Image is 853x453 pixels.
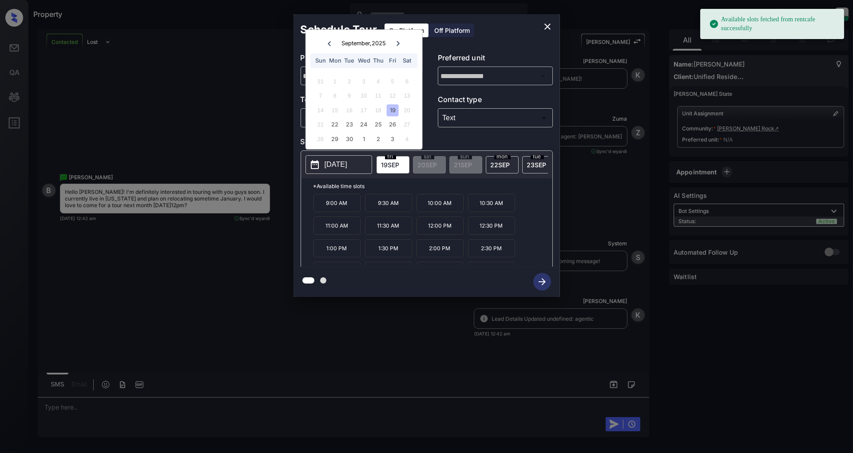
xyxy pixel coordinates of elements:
div: In Person [303,110,413,125]
div: Not available Friday, September 5th, 2025 [387,75,399,87]
div: Fri [387,55,399,67]
h2: Schedule Tour [294,14,384,45]
div: Not available Wednesday, September 3rd, 2025 [358,75,370,87]
div: Not available Saturday, September 13th, 2025 [401,90,413,102]
span: 23 SEP [527,161,547,169]
div: September , 2025 [341,40,386,47]
div: Not available Thursday, September 4th, 2025 [372,75,384,87]
div: Mon [329,55,341,67]
div: Choose Wednesday, September 24th, 2025 [358,119,370,131]
div: Not available Monday, September 8th, 2025 [329,90,341,102]
span: fri [385,154,396,159]
p: 11:30 AM [365,217,412,235]
p: Select slot [301,136,553,150]
div: Not available Monday, September 1st, 2025 [329,75,341,87]
div: date-select [486,156,519,173]
span: 22 SEP [491,161,510,169]
div: date-select [522,156,555,173]
button: close [539,18,556,35]
p: 3:30 PM [365,262,412,280]
span: mon [494,154,511,159]
p: 2:30 PM [468,239,515,257]
div: Not available Sunday, September 21st, 2025 [314,119,326,131]
p: 12:00 PM [417,217,464,235]
p: 11:00 AM [313,217,361,235]
div: month 2025-09 [309,74,419,146]
div: Not available Wednesday, September 17th, 2025 [358,104,370,116]
div: Text [440,110,551,125]
div: Not available Tuesday, September 9th, 2025 [343,90,355,102]
div: Choose Friday, October 3rd, 2025 [387,133,399,145]
span: tue [531,154,544,159]
span: 19 SEP [381,161,400,169]
div: Choose Tuesday, September 30th, 2025 [343,133,355,145]
div: Wed [358,55,370,67]
p: *Available time slots [313,178,552,194]
p: 1:30 PM [365,239,412,257]
p: 2:00 PM [417,239,464,257]
div: Not available Wednesday, September 10th, 2025 [358,90,370,102]
div: Not available Sunday, September 7th, 2025 [314,90,326,102]
div: Tue [343,55,355,67]
p: Preferred community [301,52,416,67]
div: Choose Thursday, October 2nd, 2025 [372,133,384,145]
div: Not available Sunday, September 28th, 2025 [314,133,326,145]
p: 1:00 PM [313,239,361,257]
p: 10:00 AM [417,194,464,212]
div: Not available Sunday, September 14th, 2025 [314,104,326,116]
div: Off Platform [430,24,474,37]
div: Choose Monday, September 22nd, 2025 [329,119,341,131]
div: Not available Monday, September 15th, 2025 [329,104,341,116]
div: Not available Friday, September 12th, 2025 [387,90,399,102]
div: Choose Thursday, September 25th, 2025 [372,119,384,131]
button: [DATE] [305,155,372,174]
div: Not available Saturday, September 20th, 2025 [401,104,413,116]
div: Not available Saturday, September 6th, 2025 [401,75,413,87]
div: On Platform [385,24,428,37]
p: [DATE] [325,159,347,170]
div: Sun [314,55,326,67]
div: Sat [401,55,413,67]
p: Contact type [438,94,553,108]
div: Choose Monday, September 29th, 2025 [329,133,341,145]
div: Not available Thursday, September 18th, 2025 [372,104,384,116]
div: date-select [377,156,409,173]
div: Choose Wednesday, October 1st, 2025 [358,133,370,145]
p: Tour type [301,94,416,108]
div: Not available Thursday, September 11th, 2025 [372,90,384,102]
div: Choose Tuesday, September 23rd, 2025 [343,119,355,131]
div: Not available Tuesday, September 2nd, 2025 [343,75,355,87]
div: Not available Saturday, September 27th, 2025 [401,119,413,131]
p: 9:30 AM [365,194,412,212]
p: Preferred unit [438,52,553,67]
div: Not available Saturday, October 4th, 2025 [401,133,413,145]
div: Not available Tuesday, September 16th, 2025 [343,104,355,116]
p: 9:00 AM [313,194,361,212]
p: 12:30 PM [468,217,515,235]
div: Available slots fetched from rentcafe successfully [709,12,837,36]
div: Thu [372,55,384,67]
p: 3:00 PM [313,262,361,280]
div: Choose Friday, September 26th, 2025 [387,119,399,131]
div: Choose Friday, September 19th, 2025 [387,104,399,116]
p: 10:30 AM [468,194,515,212]
p: 4:00 PM [417,262,464,280]
p: 4:30 PM [468,262,515,280]
div: Not available Sunday, August 31st, 2025 [314,75,326,87]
